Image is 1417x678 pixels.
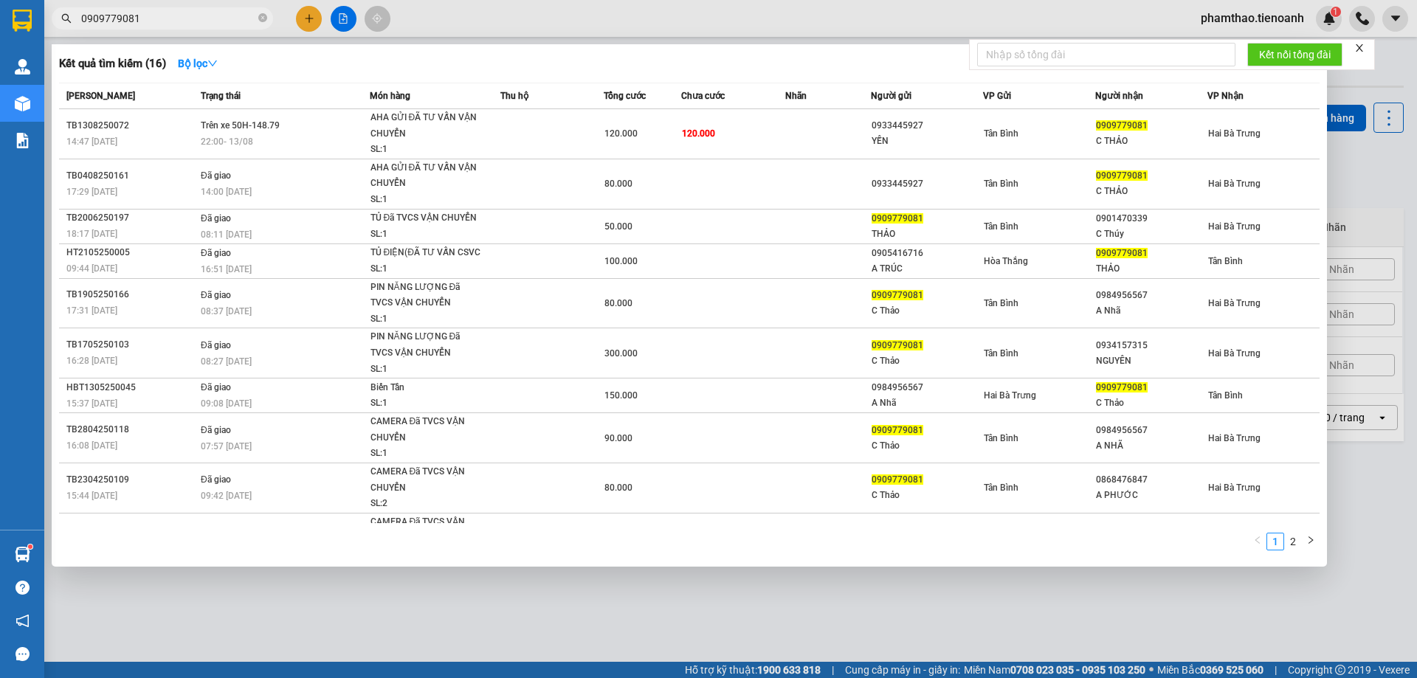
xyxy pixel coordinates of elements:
div: TỦ Đã TVCS VẬN CHUYỂN [370,210,481,226]
button: Kết nối tổng đài [1247,43,1342,66]
img: logo-vxr [13,10,32,32]
span: Tân Bình [984,128,1018,139]
li: 1 [1266,533,1284,550]
div: C Thảo [872,438,982,454]
span: 14:00 [DATE] [201,187,252,197]
div: A NHÃ [1096,438,1207,454]
li: Previous Page [1249,533,1266,550]
div: SL: 1 [370,261,481,277]
sup: 1 [28,544,32,549]
span: message [15,647,30,661]
span: 0909779081 [872,290,923,300]
span: 300.000 [604,348,638,359]
input: Nhập số tổng đài [977,43,1235,66]
img: warehouse-icon [15,96,30,111]
div: TB2304250111 [66,522,196,538]
span: 16:28 [DATE] [66,356,117,366]
div: A Nhã [1096,303,1207,319]
button: right [1302,533,1320,550]
div: TB1308250072 [66,118,196,134]
div: HBT1305250045 [66,380,196,395]
span: 16:08 [DATE] [66,440,117,451]
div: 0933445927 [872,118,982,134]
span: Hai Bà Trưng [1208,221,1261,232]
span: Kết nối tổng đài [1259,46,1331,63]
span: 15:37 [DATE] [66,398,117,409]
div: 0984956567 [1096,288,1207,303]
img: warehouse-icon [15,547,30,562]
span: 120.000 [604,128,638,139]
span: Hai Bà Trưng [1208,128,1261,139]
a: 1 [1267,533,1283,550]
span: 0909779081 [872,425,923,435]
div: THẢO [1096,261,1207,277]
span: question-circle [15,581,30,595]
span: 0909779081 [1096,382,1148,392]
span: 08:27 [DATE] [201,356,252,367]
span: 08:37 [DATE] [201,306,252,316]
input: Tìm tên, số ĐT hoặc mã đơn [81,10,255,27]
div: C THẢO [1096,134,1207,149]
div: SL: 1 [370,362,481,378]
span: 09:44 [DATE] [66,263,117,274]
span: Thu hộ [500,91,528,101]
div: A PHƯỚC [1096,488,1207,503]
span: Món hàng [370,91,410,101]
div: 0934157315 [1096,338,1207,353]
div: Biến Tần [370,380,481,396]
strong: Bộ lọc [178,58,218,69]
span: right [1306,536,1315,544]
div: 0905416716 [872,246,982,261]
span: Đã giao [201,382,231,392]
div: TB2006250197 [66,210,196,226]
span: 08:11 [DATE] [201,229,252,240]
div: SL: 1 [370,446,481,462]
div: TB2304250109 [66,472,196,488]
span: Tân Bình [984,298,1018,308]
div: C Thảo [872,303,982,319]
span: 0909779081 [1096,120,1148,131]
div: CAMERA Đã TVCS VẬN CHUYỂN [370,464,481,496]
span: 100.000 [604,256,638,266]
span: 80.000 [604,179,632,189]
span: close-circle [258,13,267,22]
span: Trên xe 50H-148.79 [201,120,280,131]
div: 0901470339 [1096,211,1207,226]
div: NGUYÊN [1096,353,1207,369]
span: Tân Bình [1208,390,1243,401]
span: Nhãn [785,91,807,101]
span: 17:31 [DATE] [66,305,117,316]
div: SL: 1 [370,192,481,208]
a: 2 [1285,533,1301,550]
span: VP Nhận [1207,91,1244,101]
div: THẢO [872,226,982,242]
span: Tân Bình [984,482,1018,493]
span: Hai Bà Trưng [984,390,1036,401]
span: close [1354,43,1365,53]
div: YẾN [872,134,982,149]
div: AHA GỬI ĐÃ TƯ VẤN VẬN CHUYỂN [370,110,481,142]
span: Đã giao [201,425,231,435]
div: 0933445927 [872,176,982,192]
span: close-circle [258,12,267,26]
span: 0909779081 [1096,170,1148,181]
span: 17:29 [DATE] [66,187,117,197]
h3: Kết quả tìm kiếm ( 16 ) [59,56,166,72]
div: AHA GỬI ĐÃ TƯ VẤN VẬN CHUYỂN [370,160,481,192]
div: SL: 1 [370,226,481,243]
span: 07:57 [DATE] [201,441,252,452]
span: Đã giao [201,170,231,181]
span: 50.000 [604,221,632,232]
span: 80.000 [604,298,632,308]
div: A TRÚC [872,261,982,277]
span: 16:51 [DATE] [201,264,252,274]
span: Tân Bình [984,221,1018,232]
span: [PERSON_NAME] [66,91,135,101]
span: 150.000 [604,390,638,401]
span: search [61,13,72,24]
div: A Nhã [872,395,982,411]
div: C Thảo [872,353,982,369]
span: Hai Bà Trưng [1208,433,1261,443]
span: 09:08 [DATE] [201,398,252,409]
div: HT2105250005 [66,245,196,260]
